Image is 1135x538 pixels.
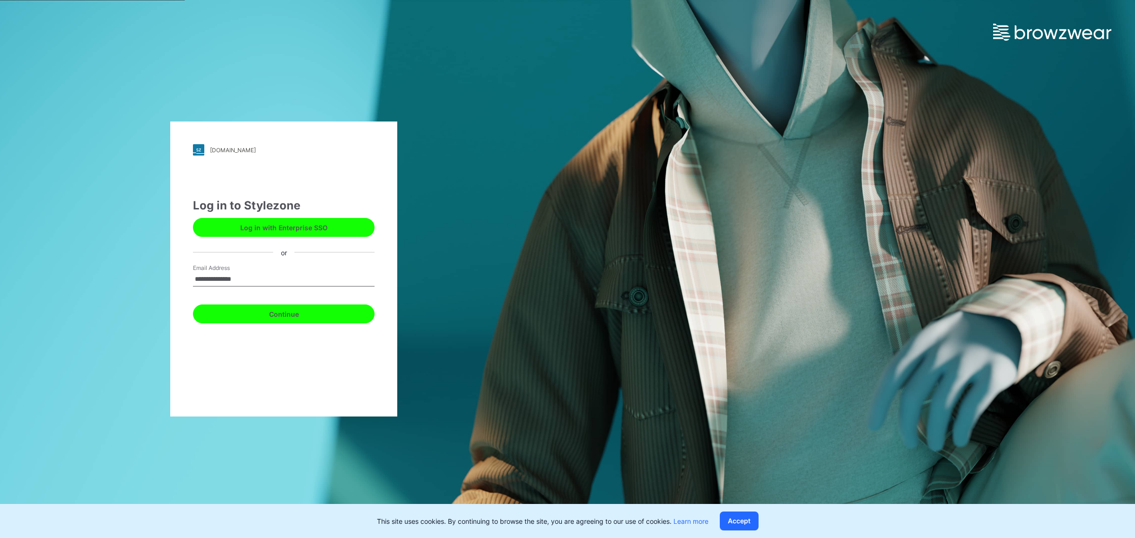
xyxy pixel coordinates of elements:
[993,24,1111,41] img: browzwear-logo.e42bd6dac1945053ebaf764b6aa21510.svg
[193,197,375,214] div: Log in to Stylezone
[273,247,295,257] div: or
[193,144,375,156] a: [DOMAIN_NAME]
[673,517,708,525] a: Learn more
[720,512,759,530] button: Accept
[193,264,259,272] label: Email Address
[210,147,256,154] div: [DOMAIN_NAME]
[193,304,375,323] button: Continue
[193,144,204,156] img: stylezone-logo.562084cfcfab977791bfbf7441f1a819.svg
[193,218,375,237] button: Log in with Enterprise SSO
[377,516,708,526] p: This site uses cookies. By continuing to browse the site, you are agreeing to our use of cookies.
